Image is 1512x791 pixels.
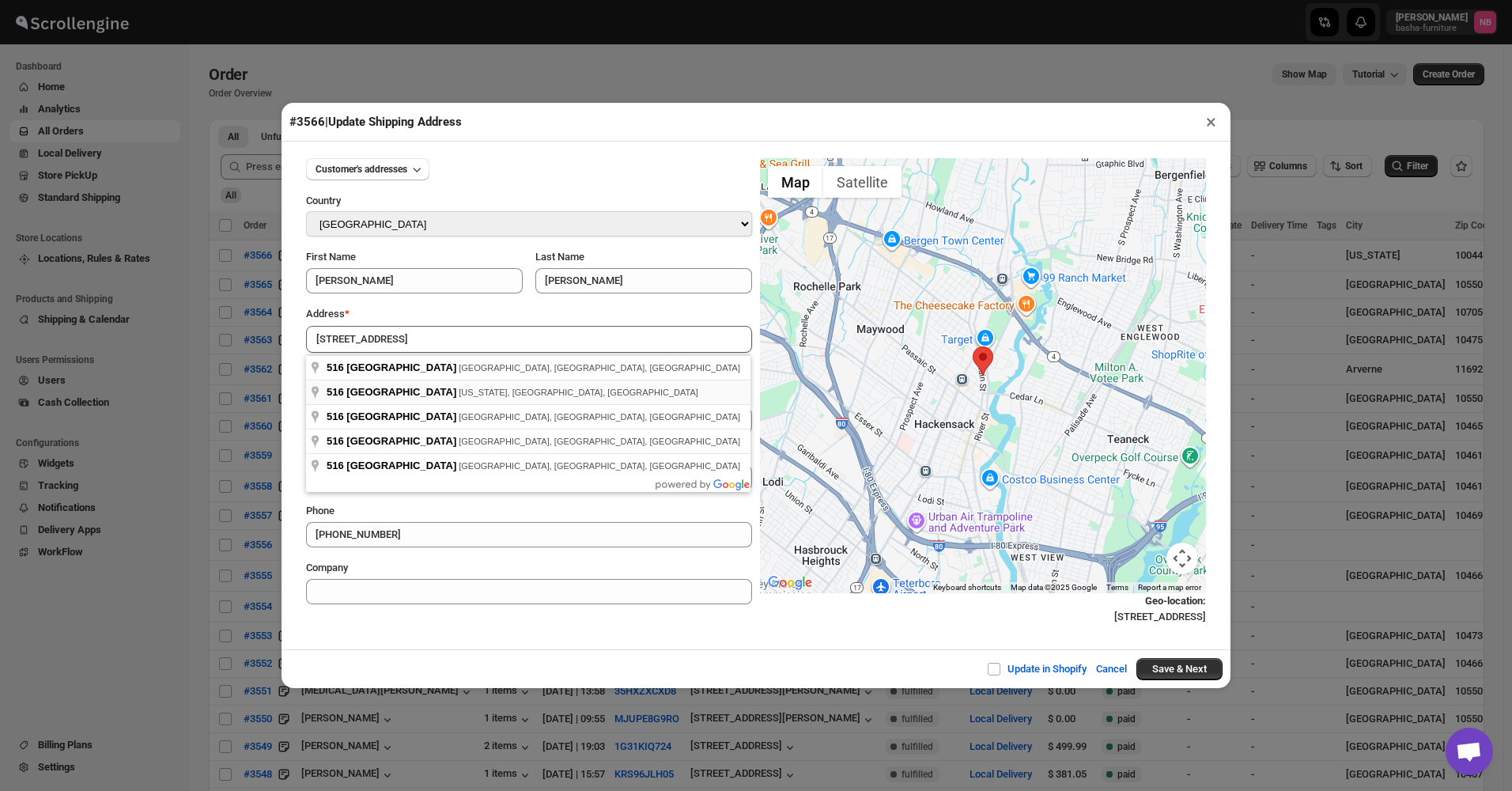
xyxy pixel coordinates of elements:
[760,593,1206,625] div: [STREET_ADDRESS]
[306,505,335,517] span: Phone
[306,326,752,353] input: Enter a address
[346,411,456,422] span: [GEOGRAPHIC_DATA]
[346,460,456,471] span: [GEOGRAPHIC_DATA]
[306,562,348,573] span: Company
[1087,653,1136,685] button: Cancel
[306,158,429,180] button: Customer's addresses
[1446,728,1493,775] div: Open chat
[1136,658,1223,680] button: Save & Next
[1138,583,1201,592] a: Report a map error
[459,412,740,422] span: [GEOGRAPHIC_DATA], [GEOGRAPHIC_DATA], [GEOGRAPHIC_DATA]
[1007,663,1087,675] span: Update in Shopify
[306,193,752,211] div: Country
[289,115,462,129] span: #3566 | Update Shipping Address
[459,363,740,373] span: [GEOGRAPHIC_DATA], [GEOGRAPHIC_DATA], [GEOGRAPHIC_DATA]
[764,573,816,593] a: Open this area in Google Maps (opens a new window)
[459,461,740,471] span: [GEOGRAPHIC_DATA], [GEOGRAPHIC_DATA], [GEOGRAPHIC_DATA]
[823,166,902,198] button: Show satellite imagery
[977,653,1096,685] button: Update in Shopify
[327,435,344,447] span: 516
[459,437,740,446] span: [GEOGRAPHIC_DATA], [GEOGRAPHIC_DATA], [GEOGRAPHIC_DATA]
[1200,111,1223,133] button: ×
[346,386,456,398] span: [GEOGRAPHIC_DATA]
[535,251,584,263] span: Last Name
[1011,583,1097,592] span: Map data ©2025 Google
[327,411,344,422] span: 516
[764,573,816,593] img: Google
[933,582,1001,593] button: Keyboard shortcuts
[1106,583,1128,592] a: Terms (opens in new tab)
[768,166,823,198] button: Show street map
[346,435,456,447] span: [GEOGRAPHIC_DATA]
[306,251,356,263] span: First Name
[327,361,344,373] span: 516
[346,361,456,373] span: [GEOGRAPHIC_DATA]
[459,388,698,397] span: [US_STATE], [GEOGRAPHIC_DATA], [GEOGRAPHIC_DATA]
[306,306,752,322] div: Address
[316,163,407,176] span: Customer's addresses
[327,386,344,398] span: 516
[1145,595,1206,607] b: Geo-location :
[1166,543,1198,574] button: Map camera controls
[327,460,344,471] span: 516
